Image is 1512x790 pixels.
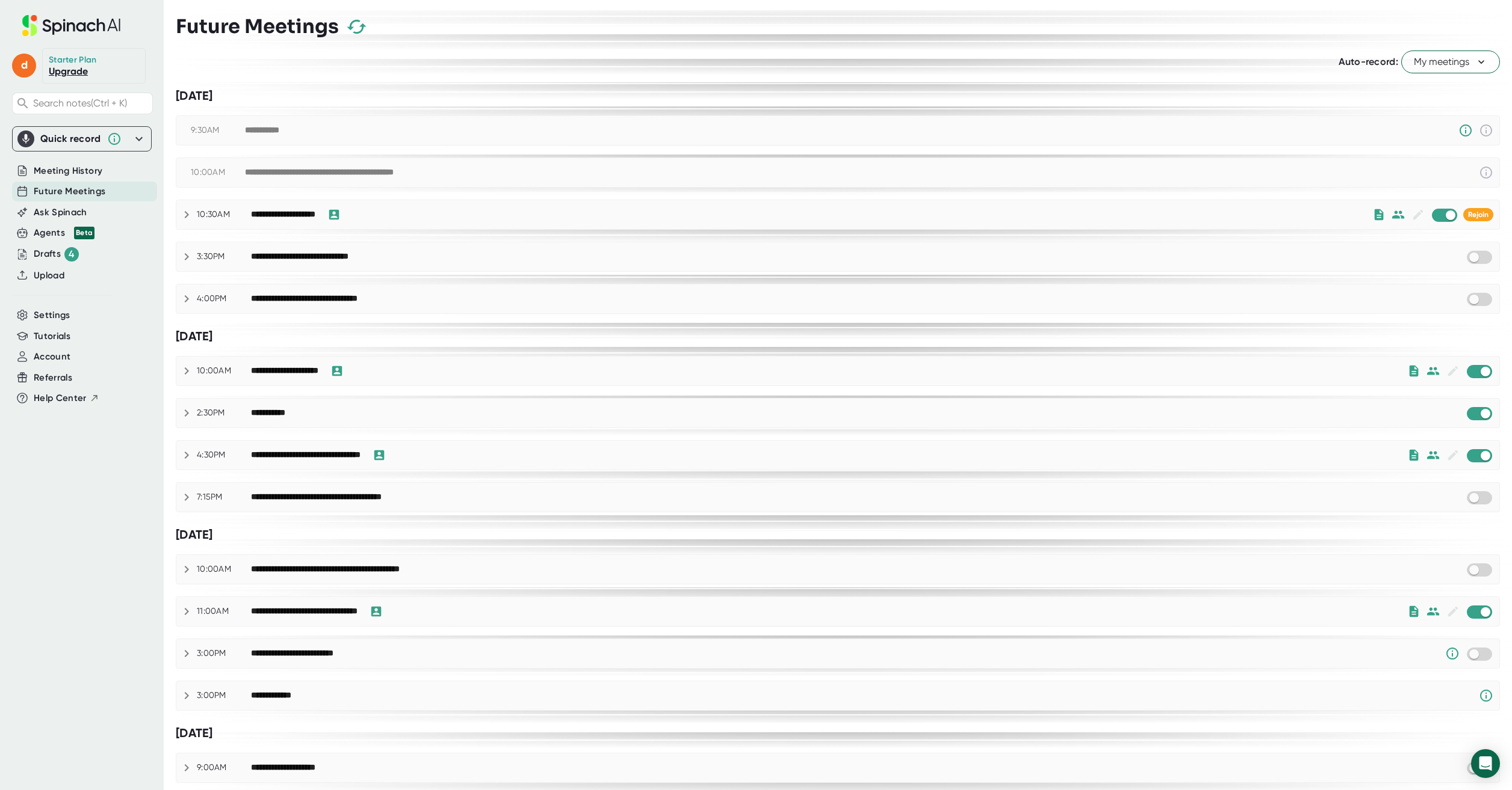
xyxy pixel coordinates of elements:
[40,133,101,145] div: Quick record
[34,350,70,364] button: Account
[197,293,251,304] div: 4:00PM
[1463,208,1493,221] button: Rejoin
[34,269,64,283] button: Upload
[49,55,97,66] div: Starter Plan
[197,648,251,659] div: 3:00PM
[1339,56,1398,67] span: Auto-record:
[1445,646,1460,661] svg: Someone has manually disabled Spinach from this meeting.
[197,762,251,773] div: 9:00AM
[34,247,79,262] div: Drafts
[34,247,79,262] button: Drafts 4
[191,167,245,178] div: 10:00AM
[17,127,146,151] div: Quick record
[1458,123,1473,138] svg: Someone has manually disabled Spinach from this meeting.
[64,247,79,262] div: 4
[34,308,70,322] button: Settings
[34,206,87,219] button: Ask Spinach
[1479,688,1493,703] svg: Spinach requires a video conference link.
[191,125,245,136] div: 9:30AM
[1468,210,1489,219] span: Rejoin
[74,227,94,239] div: Beta
[1471,749,1500,778] div: Open Intercom Messenger
[34,391,87,405] span: Help Center
[176,726,1500,741] div: [DATE]
[34,185,105,198] button: Future Meetings
[197,408,251,418] div: 2:30PM
[197,366,251,376] div: 10:00AM
[197,564,251,575] div: 10:00AM
[1414,55,1487,69] span: My meetings
[34,371,72,385] button: Referrals
[12,54,36,78] span: d
[197,450,251,461] div: 4:30PM
[197,251,251,262] div: 3:30PM
[176,15,339,38] h3: Future Meetings
[1479,123,1493,138] svg: This event has already passed
[176,527,1500,542] div: [DATE]
[34,164,102,178] button: Meeting History
[34,226,94,240] div: Agents
[33,97,127,109] span: Search notes (Ctrl + K)
[197,209,251,220] div: 10:30AM
[197,690,251,701] div: 3:00PM
[34,329,70,343] button: Tutorials
[34,226,94,240] button: Agents Beta
[49,66,88,77] a: Upgrade
[1479,165,1493,180] svg: This event has already passed
[197,606,251,617] div: 11:00AM
[1401,51,1500,73] button: My meetings
[34,391,99,405] button: Help Center
[176,88,1500,103] div: [DATE]
[176,329,1500,344] div: [DATE]
[197,492,251,503] div: 7:15PM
